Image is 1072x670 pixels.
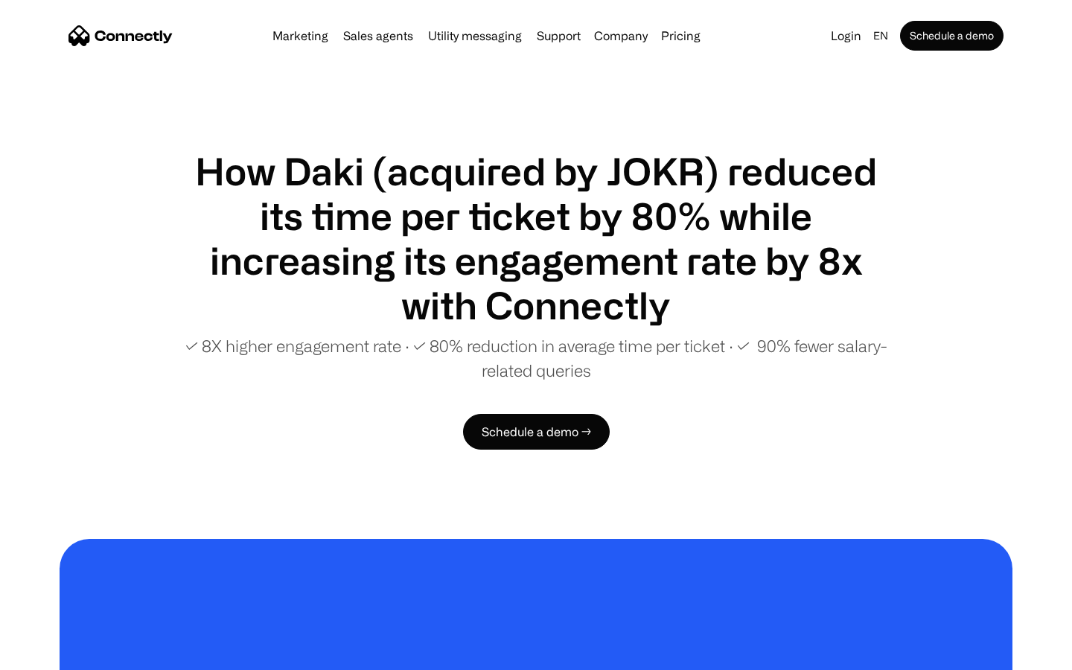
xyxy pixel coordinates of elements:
[825,25,867,46] a: Login
[531,30,587,42] a: Support
[30,644,89,665] ul: Language list
[179,334,893,383] p: ✓ 8X higher engagement rate ∙ ✓ 80% reduction in average time per ticket ∙ ✓ 90% fewer salary-rel...
[422,30,528,42] a: Utility messaging
[873,25,888,46] div: en
[900,21,1004,51] a: Schedule a demo
[15,642,89,665] aside: Language selected: English
[337,30,419,42] a: Sales agents
[655,30,706,42] a: Pricing
[179,149,893,328] h1: How Daki (acquired by JOKR) reduced its time per ticket by 80% while increasing its engagement ra...
[463,414,610,450] a: Schedule a demo →
[594,25,648,46] div: Company
[267,30,334,42] a: Marketing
